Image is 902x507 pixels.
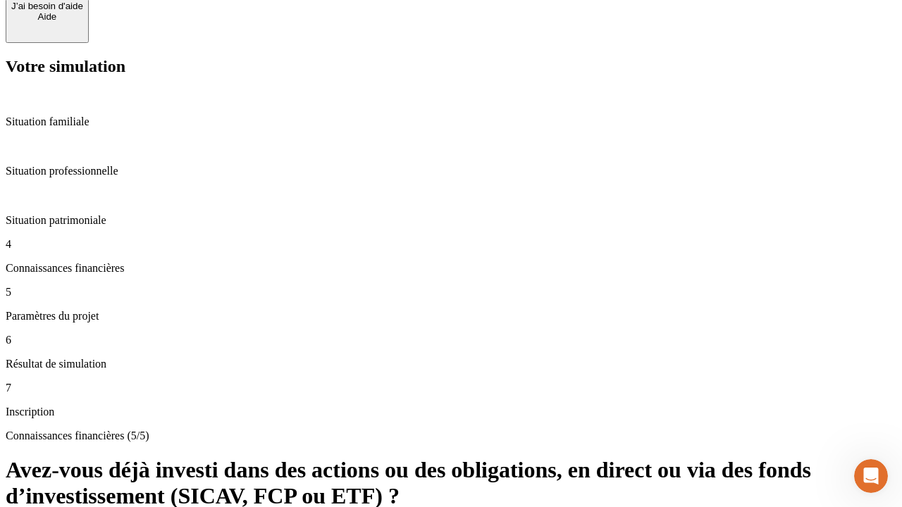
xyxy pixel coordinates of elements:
h2: Votre simulation [6,57,896,76]
iframe: Intercom live chat [854,459,888,493]
p: Connaissances financières (5/5) [6,430,896,442]
p: Situation professionnelle [6,165,896,177]
p: 4 [6,238,896,251]
p: 5 [6,286,896,299]
p: Situation familiale [6,115,896,128]
div: J’ai besoin d'aide [11,1,83,11]
p: 7 [6,382,896,394]
p: Inscription [6,406,896,418]
p: Situation patrimoniale [6,214,896,227]
p: Résultat de simulation [6,358,896,370]
div: Aide [11,11,83,22]
p: 6 [6,334,896,346]
p: Connaissances financières [6,262,896,275]
p: Paramètres du projet [6,310,896,323]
